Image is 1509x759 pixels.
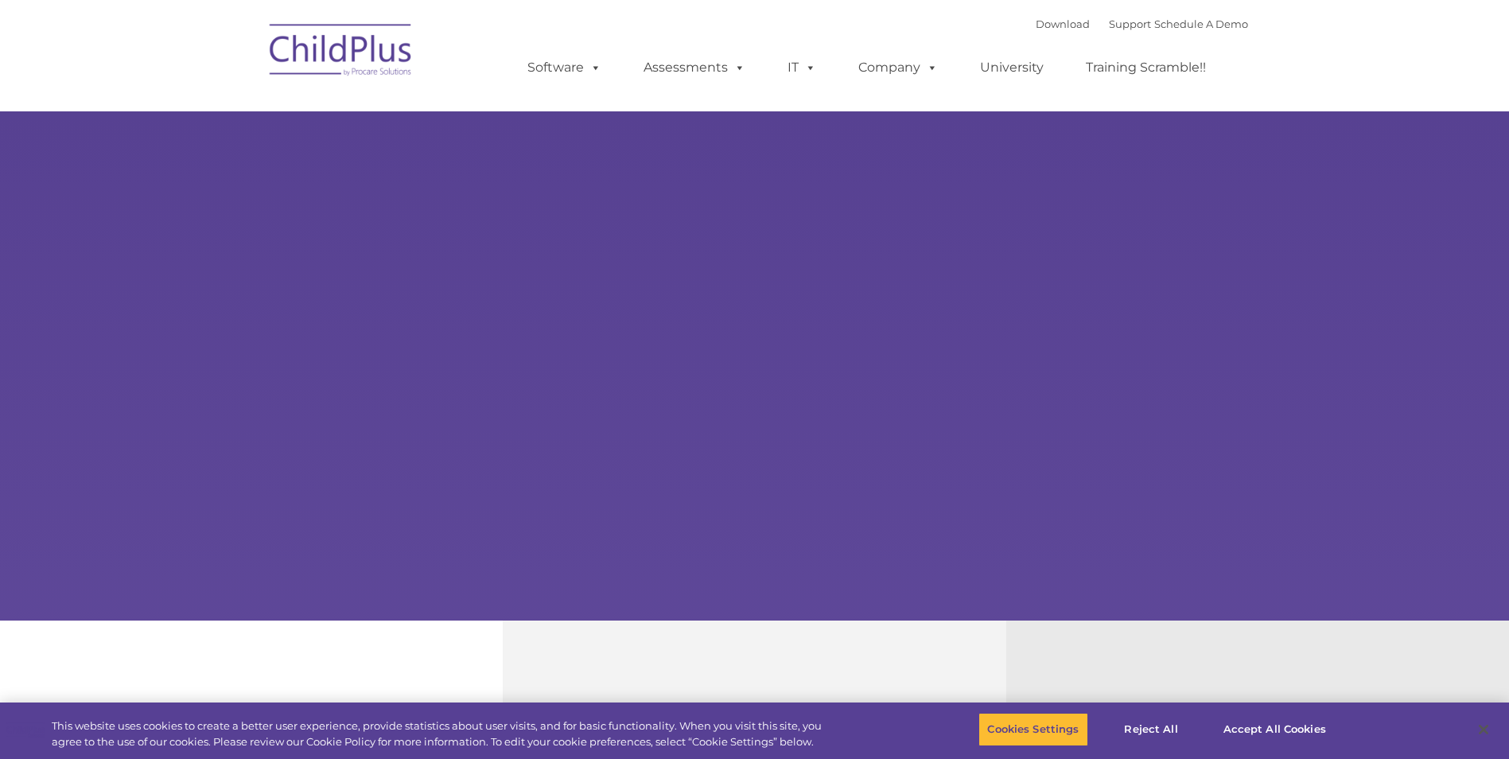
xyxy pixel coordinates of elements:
button: Close [1466,712,1501,747]
a: Assessments [628,52,761,84]
a: Training Scramble!! [1070,52,1222,84]
font: | [1036,18,1248,30]
div: This website uses cookies to create a better user experience, provide statistics about user visit... [52,718,830,749]
button: Cookies Settings [978,713,1087,746]
a: Download [1036,18,1090,30]
a: Support [1109,18,1151,30]
a: University [964,52,1060,84]
a: Schedule A Demo [1154,18,1248,30]
img: ChildPlus by Procare Solutions [262,13,421,92]
button: Reject All [1102,713,1201,746]
a: Software [511,52,617,84]
a: Company [842,52,954,84]
button: Accept All Cookies [1215,713,1335,746]
a: IT [772,52,832,84]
